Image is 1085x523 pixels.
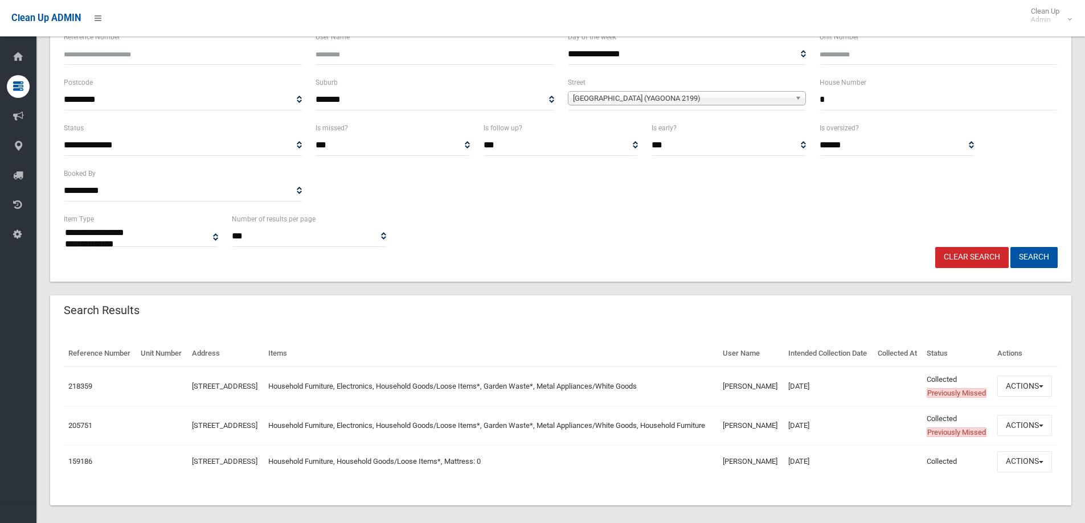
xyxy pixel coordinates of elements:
[652,122,677,134] label: Is early?
[927,427,986,437] span: Previously Missed
[316,76,338,89] label: Suburb
[192,421,257,430] a: [STREET_ADDRESS]
[784,445,873,477] td: [DATE]
[997,415,1052,436] button: Actions
[264,341,719,366] th: Items
[718,366,783,406] td: [PERSON_NAME]
[993,341,1058,366] th: Actions
[192,457,257,466] a: [STREET_ADDRESS]
[820,31,859,43] label: Unit Number
[935,247,1009,268] a: Clear Search
[927,388,986,398] span: Previously Missed
[264,366,719,406] td: Household Furniture, Electronics, Household Goods/Loose Items*, Garden Waste*, Metal Appliances/W...
[922,445,992,477] td: Collected
[1010,247,1058,268] button: Search
[316,122,348,134] label: Is missed?
[922,366,992,406] td: Collected
[232,213,316,225] label: Number of results per page
[68,457,92,466] a: 159186
[997,376,1052,397] button: Actions
[997,451,1052,472] button: Actions
[568,31,616,43] label: Day of the week
[64,213,94,225] label: Item Type
[64,122,84,134] label: Status
[1031,15,1059,24] small: Admin
[192,382,257,390] a: [STREET_ADDRESS]
[64,76,93,89] label: Postcode
[68,382,92,390] a: 218359
[922,406,992,445] td: Collected
[1025,7,1071,24] span: Clean Up
[316,31,350,43] label: User Name
[873,341,923,366] th: Collected At
[573,92,791,105] span: [GEOGRAPHIC_DATA] (YAGOONA 2199)
[264,445,719,477] td: Household Furniture, Household Goods/Loose Items*, Mattress: 0
[784,406,873,445] td: [DATE]
[64,341,136,366] th: Reference Number
[922,341,992,366] th: Status
[64,167,96,180] label: Booked By
[484,122,522,134] label: Is follow up?
[568,76,586,89] label: Street
[718,341,783,366] th: User Name
[718,445,783,477] td: [PERSON_NAME]
[11,13,81,23] span: Clean Up ADMIN
[68,421,92,430] a: 205751
[718,406,783,445] td: [PERSON_NAME]
[64,31,120,43] label: Reference Number
[820,122,859,134] label: Is oversized?
[136,341,187,366] th: Unit Number
[187,341,264,366] th: Address
[784,341,873,366] th: Intended Collection Date
[264,406,719,445] td: Household Furniture, Electronics, Household Goods/Loose Items*, Garden Waste*, Metal Appliances/W...
[820,76,866,89] label: House Number
[50,299,153,322] header: Search Results
[784,366,873,406] td: [DATE]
